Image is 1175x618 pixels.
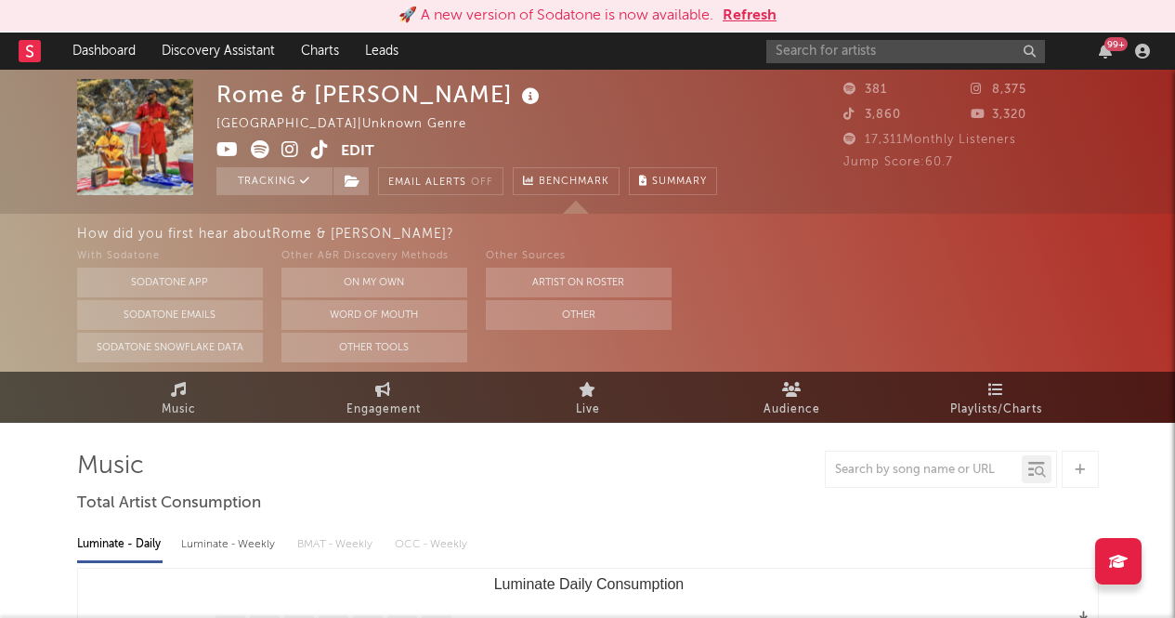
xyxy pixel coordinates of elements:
a: Engagement [281,372,486,423]
button: Artist on Roster [486,268,672,297]
button: Word Of Mouth [281,300,467,330]
button: Sodatone Emails [77,300,263,330]
span: 8,375 [971,84,1026,96]
button: Sodatone App [77,268,263,297]
span: Summary [652,177,707,187]
a: Leads [352,33,411,70]
span: 3,320 [971,109,1026,121]
span: Engagement [346,399,421,421]
button: Sodatone Snowflake Data [77,333,263,362]
button: Other Tools [281,333,467,362]
button: Other [486,300,672,330]
a: Dashboard [59,33,149,70]
button: Email AlertsOff [378,167,503,195]
span: 3,860 [843,109,901,121]
button: Tracking [216,167,333,195]
span: Jump Score: 60.7 [843,156,953,168]
span: Benchmark [539,171,609,193]
a: Audience [690,372,894,423]
div: 🚀 A new version of Sodatone is now available. [398,5,713,27]
a: Discovery Assistant [149,33,288,70]
div: 99 + [1104,37,1128,51]
a: Benchmark [513,167,620,195]
div: Other A&R Discovery Methods [281,245,467,268]
button: Refresh [723,5,777,27]
em: Off [471,178,493,188]
div: Luminate - Daily [77,529,163,560]
a: Charts [288,33,352,70]
span: Total Artist Consumption [77,493,261,515]
input: Search for artists [766,40,1045,63]
a: Live [486,372,690,423]
div: Luminate - Weekly [181,529,279,560]
span: Audience [764,399,820,421]
div: Other Sources [486,245,672,268]
button: Summary [629,167,717,195]
button: On My Own [281,268,467,297]
span: 381 [843,84,887,96]
div: [GEOGRAPHIC_DATA] | Unknown Genre [216,113,488,136]
input: Search by song name or URL [826,463,1022,478]
button: Edit [341,140,374,164]
div: With Sodatone [77,245,263,268]
span: 17,311 Monthly Listeners [843,134,1016,146]
span: Playlists/Charts [950,399,1042,421]
button: 99+ [1099,44,1112,59]
a: Music [77,372,281,423]
text: Luminate Daily Consumption [493,576,684,592]
span: Music [162,399,196,421]
span: Live [576,399,600,421]
a: Playlists/Charts [894,372,1099,423]
div: Rome & [PERSON_NAME] [216,79,544,110]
